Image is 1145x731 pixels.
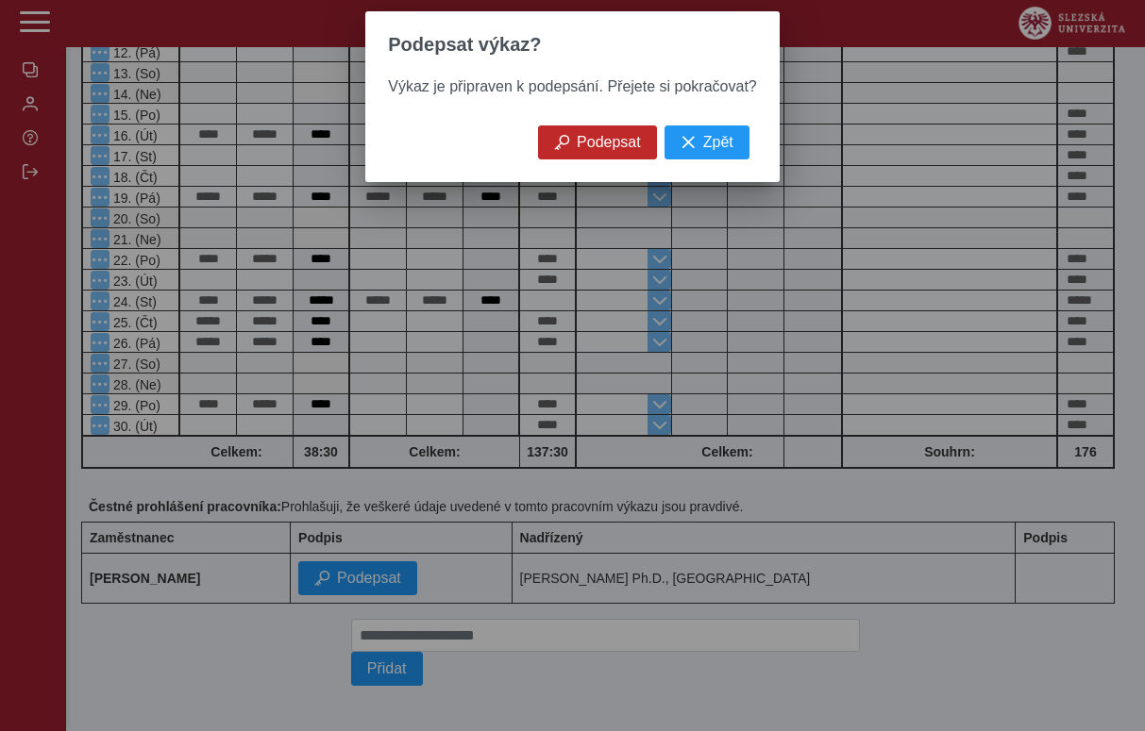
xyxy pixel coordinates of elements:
span: Podepsat [577,134,641,151]
span: Výkaz je připraven k podepsání. Přejete si pokračovat? [388,78,756,94]
button: Podepsat [538,125,657,159]
span: Podepsat výkaz? [388,34,541,56]
span: Zpět [703,134,733,151]
button: Zpět [665,125,749,159]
